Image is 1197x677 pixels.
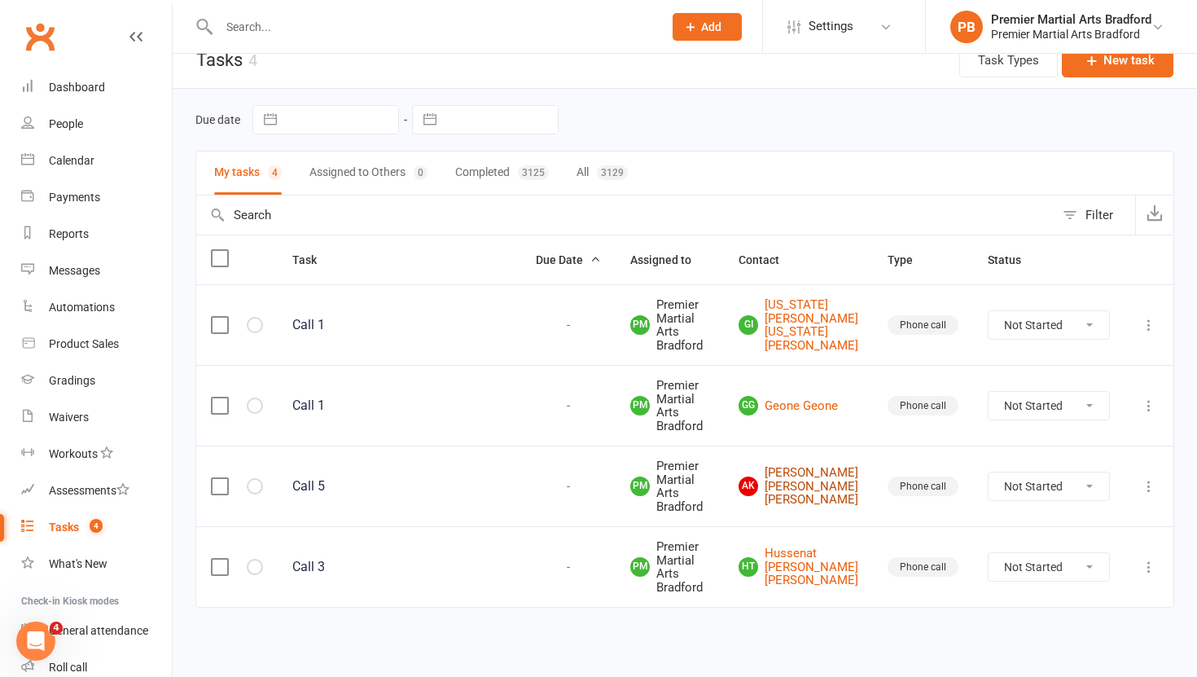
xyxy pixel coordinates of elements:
h1: Tasks [173,32,257,88]
a: GGGeone Geone [739,396,858,415]
button: Contact [739,250,797,270]
input: Search... [214,15,651,38]
button: My tasks4 [214,152,282,195]
div: - [536,399,601,413]
div: Premier Martial Arts Bradford [991,27,1151,42]
div: 3125 [518,165,549,180]
span: Type [888,253,931,266]
span: GI [739,315,758,335]
button: All3129 [577,152,628,195]
div: PB [950,11,983,43]
button: Filter [1054,196,1135,235]
span: PM [630,557,650,577]
button: Task [292,250,335,270]
a: Product Sales [21,326,172,363]
div: Phone call [888,557,958,577]
span: Task [292,253,335,266]
a: Tasks 4 [21,509,172,546]
div: 3129 [597,165,628,180]
label: Due date [195,113,240,126]
a: Automations [21,289,172,326]
button: Assigned to Others0 [309,152,427,195]
span: Add [701,20,721,33]
div: Automations [49,301,115,314]
div: Call 1 [292,317,506,333]
span: HT [739,557,758,577]
div: - [536,319,601,332]
span: PM [630,396,650,415]
div: 0 [414,165,427,180]
a: What's New [21,546,172,582]
span: Premier Martial Arts Bradford [630,459,709,513]
a: Gradings [21,363,172,399]
a: HTHussenat [PERSON_NAME] [PERSON_NAME] [739,547,858,587]
div: Reports [49,227,89,240]
input: Search [196,196,1054,235]
div: Phone call [888,477,958,496]
span: Status [988,253,1039,266]
iframe: Intercom live chat [16,622,55,661]
div: Waivers [49,411,89,424]
div: Payments [49,191,100,204]
a: AK[PERSON_NAME] [PERSON_NAME] [PERSON_NAME] [739,466,858,507]
button: Type [888,250,931,270]
button: Due Date [536,250,601,270]
a: Payments [21,179,172,216]
a: General attendance kiosk mode [21,613,172,649]
div: Roll call [49,661,87,674]
a: Waivers [21,399,172,436]
button: Add [673,13,742,41]
span: AK [739,477,758,496]
span: Premier Martial Arts Bradford [630,379,709,433]
div: What's New [49,557,107,570]
a: Messages [21,253,172,289]
div: People [49,117,83,130]
div: 4 [268,165,282,180]
span: 4 [90,519,103,533]
span: Premier Martial Arts Bradford [630,298,709,352]
span: Premier Martial Arts Bradford [630,540,709,594]
div: Gradings [49,374,95,387]
button: Assigned to [630,250,709,270]
button: Status [988,250,1039,270]
a: Clubworx [20,16,60,57]
span: Due Date [536,253,601,266]
span: 4 [50,622,63,635]
div: Call 5 [292,478,506,495]
div: Workouts [49,447,98,460]
div: Tasks [49,521,79,534]
a: Workouts [21,436,172,473]
a: Calendar [21,143,172,179]
div: Phone call [888,396,958,415]
div: - [536,561,601,574]
div: 4 [248,51,257,70]
span: PM [630,477,650,496]
a: Reports [21,216,172,253]
div: Product Sales [49,337,119,350]
div: Dashboard [49,81,105,94]
span: Assigned to [630,253,709,266]
div: Call 3 [292,559,506,575]
div: Call 1 [292,398,506,414]
button: Completed3125 [455,152,549,195]
button: New task [1062,43,1173,77]
div: Premier Martial Arts Bradford [991,12,1151,27]
div: Phone call [888,315,958,335]
span: Settings [809,8,853,45]
div: General attendance [49,624,148,637]
a: GI[US_STATE][PERSON_NAME] [US_STATE][PERSON_NAME] [739,298,858,352]
a: People [21,106,172,143]
span: GG [739,396,758,415]
div: Filter [1085,205,1113,225]
div: - [536,480,601,494]
a: Assessments [21,473,172,509]
span: Contact [739,253,797,266]
button: Task Types [959,43,1058,77]
a: Dashboard [21,69,172,106]
span: PM [630,315,650,335]
div: Calendar [49,154,94,167]
div: Assessments [49,484,129,497]
div: Messages [49,264,100,277]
